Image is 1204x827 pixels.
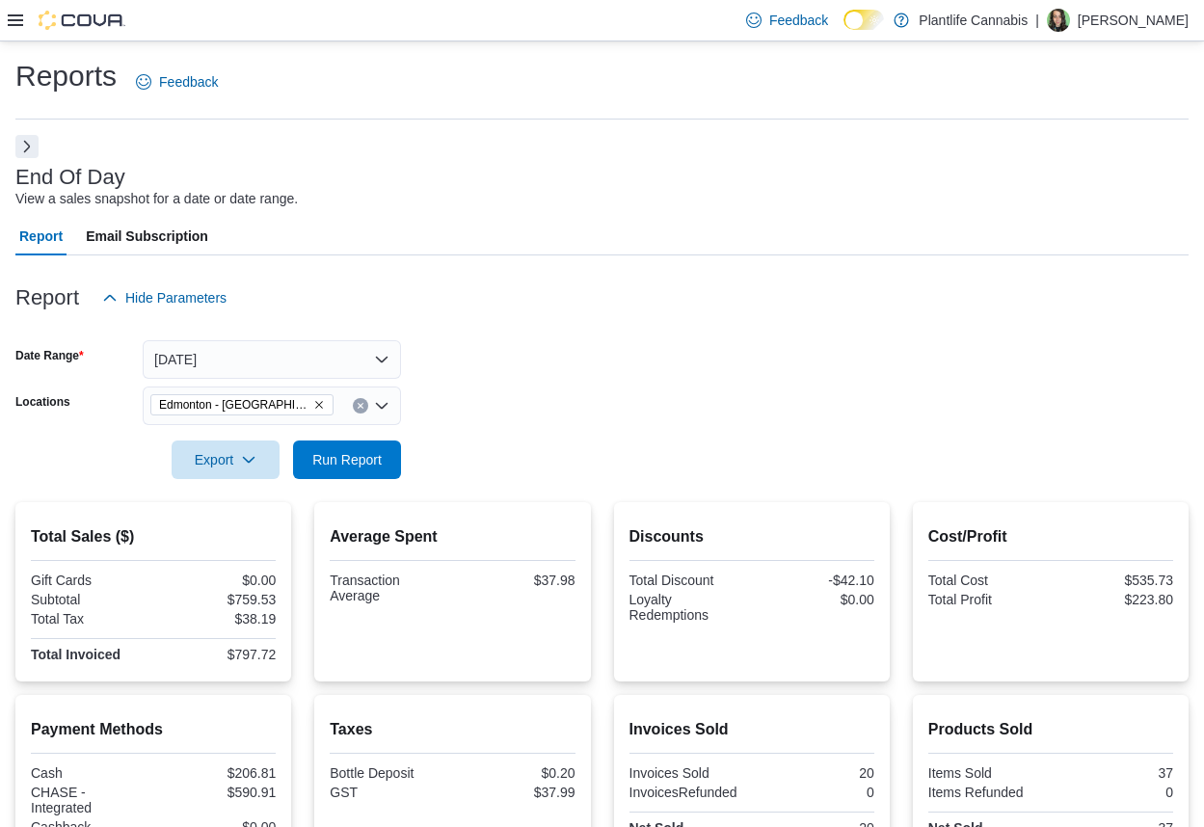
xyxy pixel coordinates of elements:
div: 20 [756,765,874,781]
div: $223.80 [1055,592,1173,607]
label: Date Range [15,348,84,363]
div: Items Refunded [928,785,1047,800]
a: Feedback [738,1,836,40]
div: $535.73 [1055,573,1173,588]
div: 0 [1055,785,1173,800]
div: Total Profit [928,592,1047,607]
div: View a sales snapshot for a date or date range. [15,189,298,209]
div: Cash [31,765,149,781]
div: GST [330,785,448,800]
p: | [1035,9,1039,32]
span: Export [183,440,268,479]
div: $797.72 [157,647,276,662]
span: Report [19,217,63,255]
input: Dark Mode [843,10,884,30]
h2: Cost/Profit [928,525,1173,548]
div: $37.99 [456,785,575,800]
h2: Payment Methods [31,718,276,741]
label: Locations [15,394,70,410]
h2: Total Sales ($) [31,525,276,548]
img: Cova [39,11,125,30]
h3: End Of Day [15,166,125,189]
h2: Products Sold [928,718,1173,741]
h2: Taxes [330,718,575,741]
span: Edmonton - Harvest Pointe [150,394,334,415]
div: $759.53 [157,592,276,607]
div: $0.00 [756,592,874,607]
div: -$42.10 [756,573,874,588]
a: Feedback [128,63,226,101]
button: Open list of options [374,398,389,413]
button: [DATE] [143,340,401,379]
span: Edmonton - [GEOGRAPHIC_DATA] [159,395,309,414]
span: Run Report [312,450,382,469]
div: Transaction Average [330,573,448,603]
p: Plantlife Cannabis [919,9,1028,32]
button: Clear input [353,398,368,413]
h2: Average Spent [330,525,575,548]
div: Bottle Deposit [330,765,448,781]
strong: Total Invoiced [31,647,120,662]
h2: Invoices Sold [629,718,874,741]
div: Total Cost [928,573,1047,588]
span: Feedback [769,11,828,30]
button: Run Report [293,440,401,479]
div: Invoices Sold [629,765,748,781]
div: Total Discount [629,573,748,588]
span: Dark Mode [843,30,844,31]
div: $0.00 [157,573,276,588]
div: Subtotal [31,592,149,607]
div: Items Sold [928,765,1047,781]
div: $206.81 [157,765,276,781]
span: Hide Parameters [125,288,227,307]
button: Export [172,440,280,479]
h1: Reports [15,57,117,95]
div: $37.98 [456,573,575,588]
span: Email Subscription [86,217,208,255]
h2: Discounts [629,525,874,548]
button: Next [15,135,39,158]
div: 0 [756,785,874,800]
div: InvoicesRefunded [629,785,748,800]
div: CHASE - Integrated [31,785,149,815]
div: Jade Staines [1047,9,1070,32]
span: Feedback [159,72,218,92]
div: Total Tax [31,611,149,627]
div: $590.91 [157,785,276,800]
div: $38.19 [157,611,276,627]
div: $0.20 [456,765,575,781]
button: Hide Parameters [94,279,234,317]
div: Loyalty Redemptions [629,592,748,623]
button: Remove Edmonton - Harvest Pointe from selection in this group [313,399,325,411]
p: [PERSON_NAME] [1078,9,1189,32]
h3: Report [15,286,79,309]
div: 37 [1055,765,1173,781]
div: Gift Cards [31,573,149,588]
